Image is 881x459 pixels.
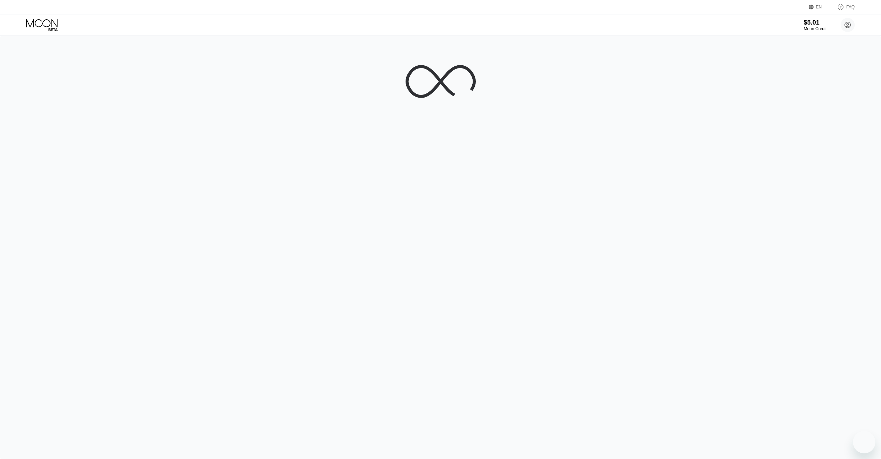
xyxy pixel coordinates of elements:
div: $5.01Moon Credit [804,19,827,31]
div: EN [816,5,822,9]
div: $5.01 [804,19,827,26]
div: FAQ [830,4,855,11]
div: FAQ [846,5,855,9]
div: Moon Credit [804,26,827,31]
iframe: Кнопка запуска окна обмена сообщениями [853,431,875,453]
div: EN [809,4,830,11]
